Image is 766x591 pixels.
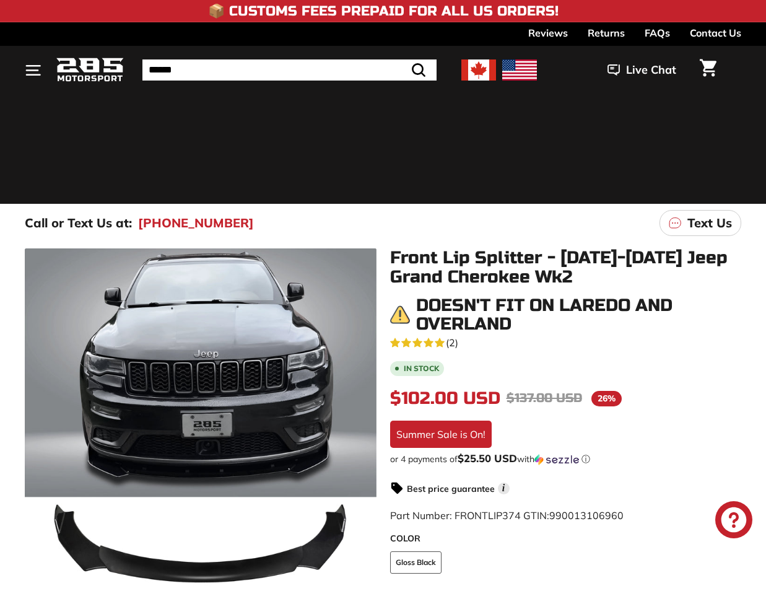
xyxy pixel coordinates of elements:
span: (2) [446,335,458,350]
a: Contact Us [690,22,741,43]
input: Search [142,59,437,81]
a: Reviews [528,22,568,43]
a: FAQs [645,22,670,43]
div: or 4 payments of with [390,453,742,465]
a: Text Us [659,210,741,236]
span: 990013106960 [549,509,624,522]
strong: Best price guarantee [407,483,495,494]
span: 26% [591,391,622,406]
inbox-online-store-chat: Shopify online store chat [712,501,756,541]
h4: 📦 Customs Fees Prepaid for All US Orders! [208,4,559,19]
label: COLOR [390,532,742,545]
span: Live Chat [626,62,676,78]
p: Call or Text Us at: [25,214,132,232]
a: 5.0 rating (2 votes) [390,334,742,350]
h3: Doesn't fit on Laredo and Overland [416,296,742,335]
div: or 4 payments of$25.50 USDwithSezzle Click to learn more about Sezzle [390,453,742,465]
img: warning.png [390,305,410,325]
p: Text Us [687,214,732,232]
b: In stock [404,365,439,372]
span: Part Number: FRONTLIP374 GTIN: [390,509,624,522]
span: $25.50 USD [458,452,517,465]
span: i [498,483,510,494]
h1: Front Lip Splitter - [DATE]-[DATE] Jeep Grand Cherokee Wk2 [390,248,742,287]
img: Logo_285_Motorsport_areodynamics_components [56,56,124,85]
img: Sezzle [534,454,579,465]
a: [PHONE_NUMBER] [138,214,254,232]
a: Cart [692,49,724,91]
div: Summer Sale is On! [390,421,492,448]
span: $137.00 USD [507,390,582,406]
button: Live Chat [591,55,692,85]
span: $102.00 USD [390,388,500,409]
a: Returns [588,22,625,43]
